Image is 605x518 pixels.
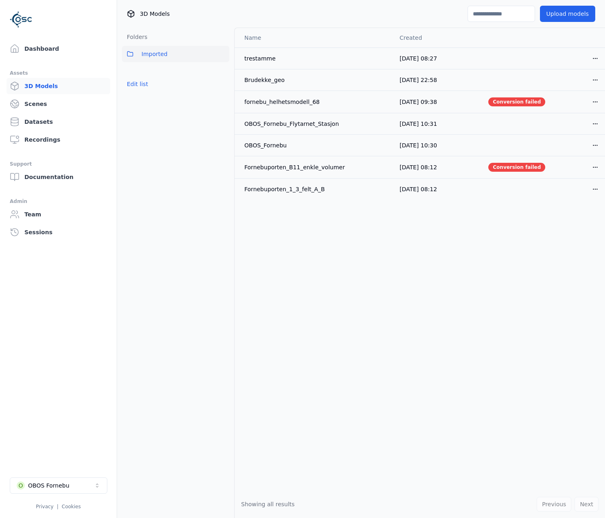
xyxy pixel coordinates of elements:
a: Cookies [62,504,81,509]
div: Fornebuporten_B11_enkle_volumer [244,163,387,171]
span: [DATE] 10:30 [400,142,437,149]
th: Name [235,28,393,47]
span: [DATE] 08:12 [400,164,437,171]
a: Recordings [7,132,110,148]
a: Datasets [7,114,110,130]
div: Brudekke_geo [244,76,387,84]
a: Sessions [7,224,110,240]
button: Edit list [122,77,153,91]
span: [DATE] 08:12 [400,186,437,192]
button: Upload models [540,6,595,22]
span: Imported [141,49,168,59]
a: Team [7,206,110,222]
span: [DATE] 09:38 [400,99,437,105]
span: [DATE] 22:58 [400,77,437,83]
th: Created [393,28,482,47]
div: OBOS_Fornebu [244,141,387,149]
a: Scenes [7,96,110,112]
span: 3D Models [140,10,170,18]
div: Conversion failed [488,163,545,172]
a: 3D Models [7,78,110,94]
span: [DATE] 10:31 [400,121,437,127]
div: O [17,481,25,490]
button: Select a workspace [10,477,107,494]
span: | [57,504,59,509]
h3: Folders [122,33,148,41]
img: Logo [10,8,33,31]
a: Dashboard [7,41,110,57]
div: Assets [10,68,107,78]
div: OBOS_Fornebu_Flytarnet_Stasjon [244,120,387,128]
button: Imported [122,46,229,62]
div: trestamme [244,54,387,63]
div: Support [10,159,107,169]
span: [DATE] 08:27 [400,55,437,62]
a: Documentation [7,169,110,185]
div: OBOS Fornebu [28,481,70,490]
div: fornebu_helhetsmodell_68 [244,98,387,106]
div: Conversion failed [488,97,545,106]
span: Showing all results [241,501,295,507]
a: Privacy [36,504,53,509]
div: Fornebuporten_1_3_felt_A_B [244,185,387,193]
div: Admin [10,196,107,206]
